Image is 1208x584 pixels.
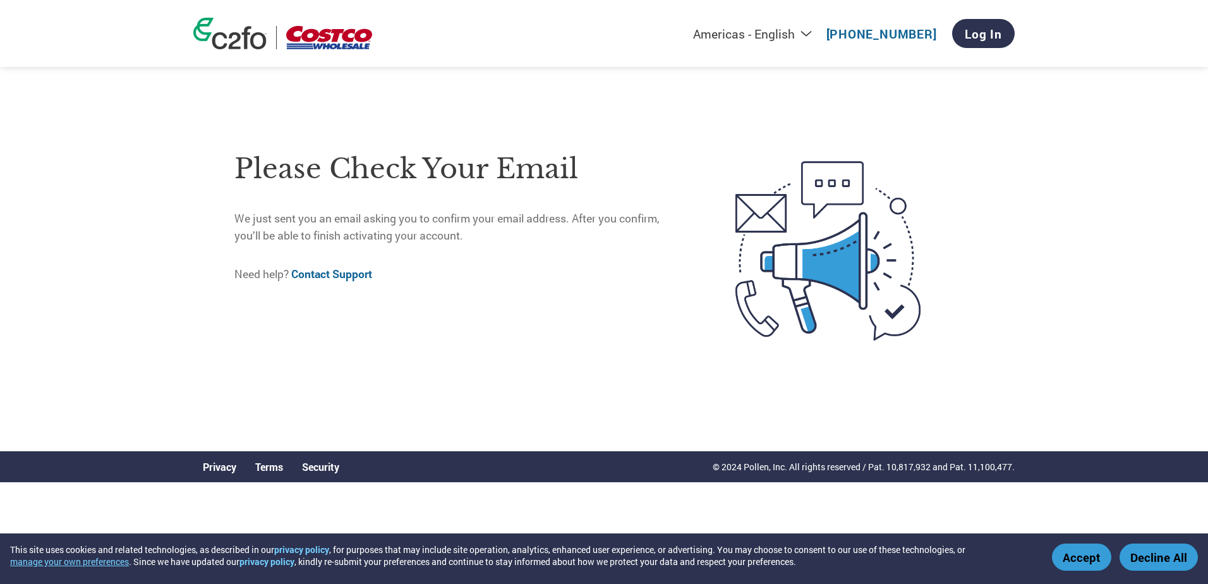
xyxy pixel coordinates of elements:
[203,460,236,473] a: Privacy
[10,544,1034,568] div: This site uses cookies and related technologies, as described in our , for purposes that may incl...
[255,460,283,473] a: Terms
[682,138,974,363] img: open-email
[1052,544,1111,571] button: Accept
[952,19,1015,48] a: Log In
[291,267,372,281] a: Contact Support
[234,149,682,190] h1: Please check your email
[286,26,372,49] img: Costco
[234,266,682,283] p: Need help?
[713,460,1015,473] p: © 2024 Pollen, Inc. All rights reserved / Pat. 10,817,932 and Pat. 11,100,477.
[193,18,267,49] img: c2fo logo
[826,26,937,42] a: [PHONE_NUMBER]
[239,556,294,568] a: privacy policy
[10,556,129,568] button: manage your own preferences
[274,544,329,556] a: privacy policy
[234,210,682,244] p: We just sent you an email asking you to confirm your email address. After you confirm, you’ll be ...
[302,460,339,473] a: Security
[1120,544,1198,571] button: Decline All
